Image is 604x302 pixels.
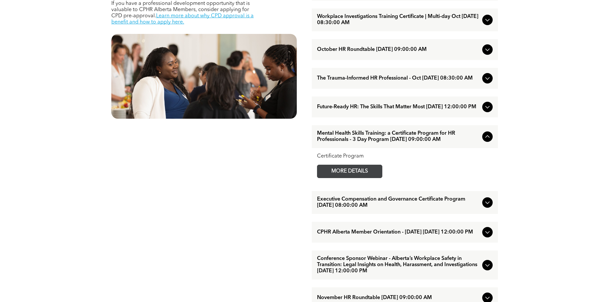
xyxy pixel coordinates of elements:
span: October HR Roundtable [DATE] 09:00:00 AM [317,47,480,53]
span: If you have a professional development opportunity that is valuable to CPHR Alberta Members, cons... [111,1,250,19]
span: CPHR Alberta Member Orientation - [DATE] [DATE] 12:00:00 PM [317,229,480,235]
a: Learn more about why CPD approval is a benefit and how to apply here. [111,13,254,25]
span: Future-Ready HR: The Skills That Matter Most [DATE] 12:00:00 PM [317,104,480,110]
span: Mental Health Skills Training: a Certificate Program for HR Professionals - 3 Day Program [DATE] ... [317,130,480,143]
span: The Trauma-Informed HR Professional - Oct [DATE] 08:30:00 AM [317,75,480,82]
span: Workplace Investigations Training Certificate | Multi-day Oct [DATE] 08:30:00 AM [317,14,480,26]
div: Certificate Program [317,153,493,159]
span: MORE DETAILS [324,165,375,178]
span: November HR Roundtable [DATE] 09:00:00 AM [317,295,480,301]
a: MORE DETAILS [317,165,382,178]
span: Executive Compensation and Governance Certificate Program [DATE] 08:00:00 AM [317,196,480,209]
span: Conference Sponsor Webinar - Alberta’s Workplace Safety in Transition: Legal Insights on Health, ... [317,256,480,274]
